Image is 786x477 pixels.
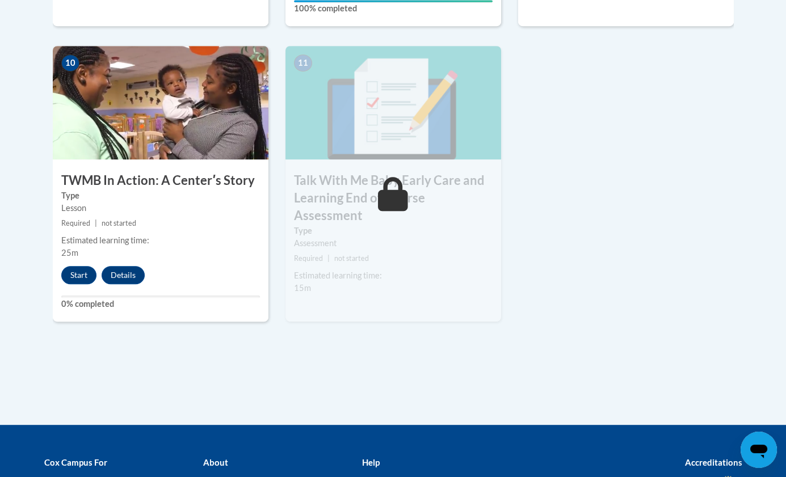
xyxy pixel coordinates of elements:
[61,189,260,202] label: Type
[61,248,78,258] span: 25m
[327,254,330,263] span: |
[285,46,501,159] img: Course Image
[741,432,777,468] iframe: Button to launch messaging window
[294,225,493,237] label: Type
[685,457,742,467] b: Accreditations
[102,266,145,284] button: Details
[102,219,136,227] span: not started
[285,172,501,224] h3: Talk With Me Baby Early Care and Learning End of Course Assessment
[61,219,90,227] span: Required
[61,298,260,310] label: 0% completed
[61,202,260,214] div: Lesson
[203,457,228,467] b: About
[61,234,260,247] div: Estimated learning time:
[61,54,79,71] span: 10
[294,254,323,263] span: Required
[362,457,379,467] b: Help
[294,269,493,282] div: Estimated learning time:
[294,54,312,71] span: 11
[53,46,268,159] img: Course Image
[294,237,493,250] div: Assessment
[294,283,311,293] span: 15m
[95,219,97,227] span: |
[294,2,493,15] label: 100% completed
[44,457,107,467] b: Cox Campus For
[53,172,268,189] h3: TWMB In Action: A Centerʹs Story
[61,266,96,284] button: Start
[334,254,369,263] span: not started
